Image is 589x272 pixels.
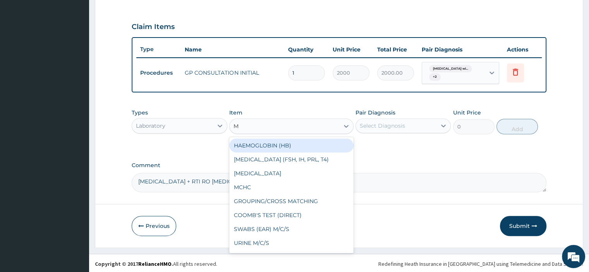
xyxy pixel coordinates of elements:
h3: Claim Items [132,23,175,31]
th: Actions [503,42,542,57]
img: d_794563401_company_1708531726252_794563401 [14,39,31,58]
label: Item [229,109,242,116]
th: Unit Price [329,42,373,57]
th: Pair Diagnosis [418,42,503,57]
div: URINE M/C/S [229,236,354,250]
div: [MEDICAL_DATA] [229,166,354,180]
label: Comment [132,162,546,169]
label: Unit Price [453,109,481,116]
span: [MEDICAL_DATA] wi... [429,65,472,73]
th: Name [181,42,284,57]
div: HAEMOGLOBIN (HB) [229,139,354,152]
div: Chat with us now [40,43,130,53]
div: SKIN SNIP FOR [MEDICAL_DATA] [229,250,354,264]
th: Total Price [373,42,418,57]
div: SWABS (EAR) M/C/S [229,222,354,236]
td: GP CONSULTATION INITIAL [181,65,284,80]
div: GROUPING/CROSS MATCHING [229,194,354,208]
strong: Copyright © 2017 . [95,260,173,267]
button: Previous [132,216,176,236]
label: Pair Diagnosis [355,109,395,116]
label: Types [132,109,148,116]
div: COOMB'S TEST (DIRECT) [229,208,354,222]
div: Minimize live chat window [127,4,146,22]
div: Select Diagnosis [360,122,405,130]
a: RelianceHMO [138,260,172,267]
button: Submit [500,216,546,236]
span: We're online! [45,85,107,163]
td: Procedures [136,66,181,80]
th: Quantity [284,42,329,57]
div: MCHC [229,180,354,194]
div: [MEDICAL_DATA] (FSH, IH, PRL, T4) [229,152,354,166]
span: + 2 [429,73,441,81]
textarea: Type your message and hit 'Enter' [4,186,148,213]
div: Redefining Heath Insurance in [GEOGRAPHIC_DATA] using Telemedicine and Data Science! [378,260,583,268]
div: Laboratory [136,122,165,130]
button: Add [496,119,538,134]
th: Type [136,42,181,56]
